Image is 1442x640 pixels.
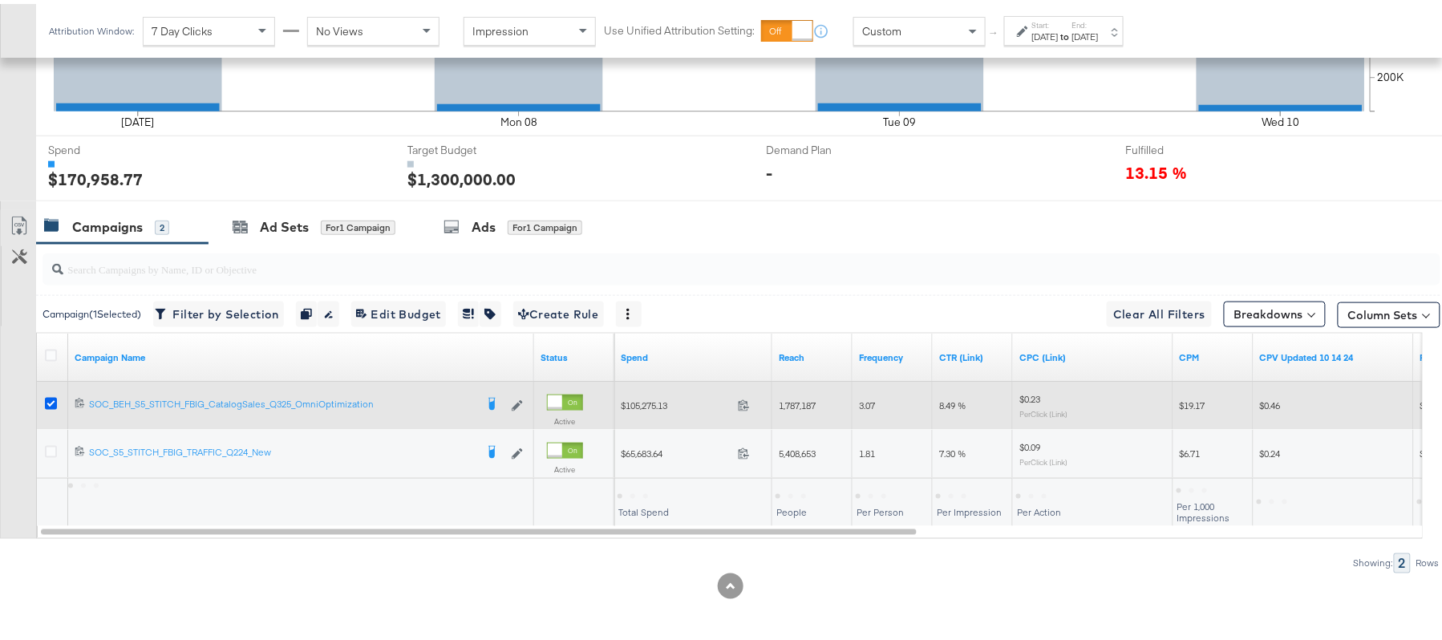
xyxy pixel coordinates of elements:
[356,301,441,321] span: Edit Budget
[513,298,604,323] button: Create Rule
[1107,298,1212,323] button: Clear All Filters
[153,298,284,323] button: Filter by Selection
[1180,444,1201,456] span: $6.71
[776,502,807,514] span: People
[779,444,816,456] span: 5,408,653
[1260,444,1281,456] span: $0.24
[1019,347,1167,360] a: The average cost for each link click you've received from your ad.
[518,301,599,321] span: Create Rule
[1125,157,1187,179] span: 13.15 %
[1032,16,1059,26] label: Start:
[547,460,583,471] label: Active
[1353,554,1394,565] div: Showing:
[72,214,143,233] div: Campaigns
[604,19,755,34] label: Use Unified Attribution Setting:
[508,217,582,231] div: for 1 Campaign
[89,442,475,455] div: SOC_S5_STITCH_FBIG_TRAFFIC_Q224_New
[155,217,169,231] div: 2
[89,442,475,458] a: SOC_S5_STITCH_FBIG_TRAFFIC_Q224_New
[1394,549,1411,569] div: 2
[1019,405,1067,415] sub: Per Click (Link)
[121,111,154,126] text: [DATE]
[260,214,309,233] div: Ad Sets
[75,347,528,360] a: Your campaign name.
[48,22,135,33] div: Attribution Window:
[1072,16,1099,26] label: End:
[621,444,731,456] span: $65,683.64
[1180,395,1205,407] span: $19.17
[63,243,1313,274] input: Search Campaigns by Name, ID or Objective
[779,347,846,360] a: The number of people your ad was served to.
[1262,111,1299,126] text: Wed 10
[321,217,395,231] div: for 1 Campaign
[857,502,904,514] span: Per Person
[859,444,875,456] span: 1.81
[1260,347,1408,360] a: Updated Adobe CPV
[937,502,1002,514] span: Per Impression
[48,139,168,154] span: Spend
[1260,395,1281,407] span: $0.46
[48,164,143,187] div: $170,958.77
[351,298,446,323] button: Edit Budget
[547,412,583,423] label: Active
[939,395,966,407] span: 8.49 %
[407,164,516,187] div: $1,300,000.00
[618,502,669,514] span: Total Spend
[89,394,475,407] div: SOC_BEH_S5_STITCH_FBIG_CatalogSales_Q325_OmniOptimization
[621,395,731,407] span: $105,275.13
[472,20,529,34] span: Impression
[1113,301,1205,321] span: Clear All Filters
[767,157,773,180] div: -
[939,347,1007,360] a: The number of clicks received on a link in your ad divided by the number of impressions.
[987,27,1003,33] span: ↑
[862,20,901,34] span: Custom
[541,347,608,360] a: Shows the current state of your Ad Campaign.
[1224,298,1326,323] button: Breakdowns
[43,303,141,318] div: Campaign ( 1 Selected)
[779,395,816,407] span: 1,787,187
[1017,502,1061,514] span: Per Action
[767,139,887,154] span: Demand Plan
[1059,26,1072,38] strong: to
[1180,347,1247,360] a: The average cost you've paid to have 1,000 impressions of your ad.
[1338,298,1440,324] button: Column Sets
[472,214,496,233] div: Ads
[1019,437,1040,449] span: $0.09
[1019,389,1040,401] span: $0.23
[152,20,213,34] span: 7 Day Clicks
[621,347,766,360] a: The total amount spent to date.
[1019,453,1067,463] sub: Per Click (Link)
[89,394,475,410] a: SOC_BEH_S5_STITCH_FBIG_CatalogSales_Q325_OmniOptimization
[407,139,528,154] span: Target Budget
[859,395,875,407] span: 3.07
[883,111,916,126] text: Tue 09
[158,301,279,321] span: Filter by Selection
[1416,554,1440,565] div: Rows
[316,20,363,34] span: No Views
[1125,139,1246,154] span: Fulfilled
[500,111,537,126] text: Mon 08
[1177,496,1230,520] span: Per 1,000 Impressions
[1032,26,1059,39] div: [DATE]
[859,347,926,360] a: The average number of times your ad was served to each person.
[1072,26,1099,39] div: [DATE]
[939,444,966,456] span: 7.30 %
